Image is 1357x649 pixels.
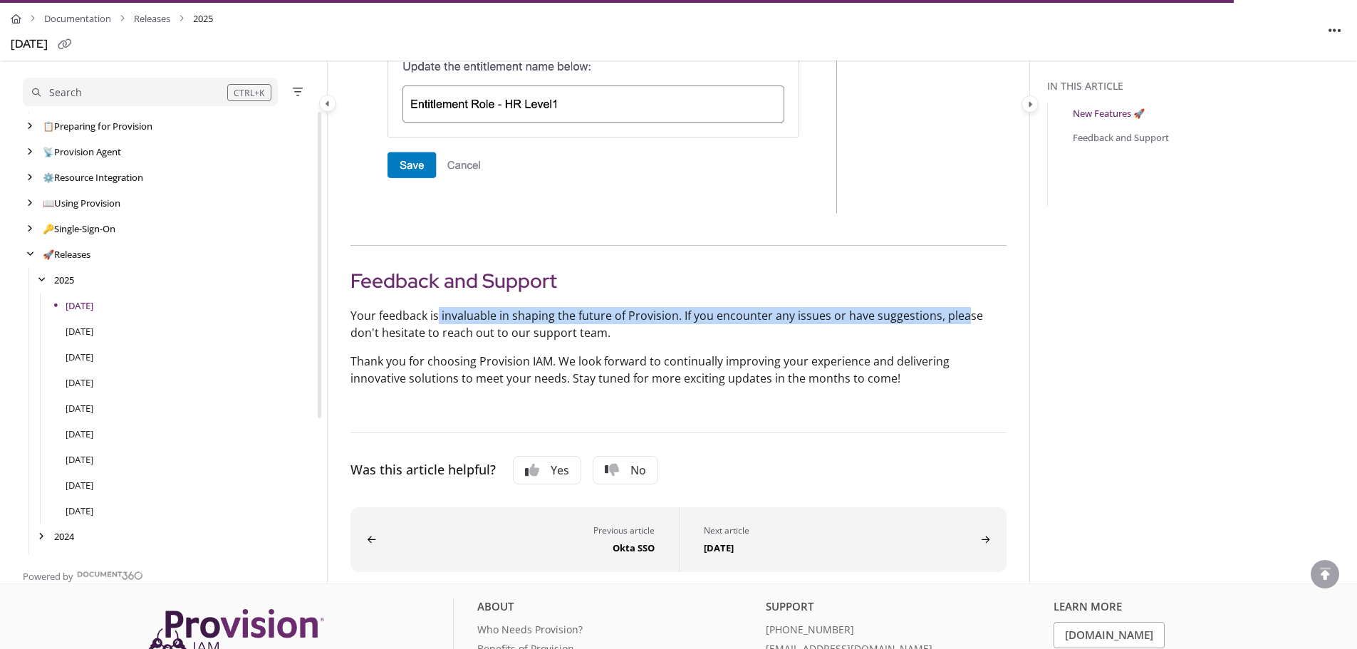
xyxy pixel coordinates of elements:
div: CTRL+K [227,84,271,101]
div: Was this article helpful? [350,460,496,480]
img: Document360 [77,571,143,580]
div: arrow [23,145,37,159]
a: [DOMAIN_NAME] [1054,622,1165,648]
div: In this article [1047,78,1351,94]
a: 2025 [54,273,74,287]
div: [DATE] [704,538,977,555]
a: September 2025 [66,298,93,313]
button: Filter [289,83,306,100]
span: 2025 [193,9,213,29]
a: Feedback and Support [1073,130,1169,145]
div: scroll to top [1311,560,1339,588]
a: Releases [43,247,90,261]
div: Learn More [1054,598,1331,622]
a: July 2025 [66,350,93,364]
a: January 2025 [66,504,93,518]
a: Releases [134,9,170,29]
p: Your feedback is invaluable in shaping the future of Provision. If you encounter any issues or ha... [350,307,1007,341]
a: April 2025 [66,427,93,441]
span: 📡 [43,145,54,158]
button: Okta SSO [350,507,679,572]
div: arrow [23,120,37,133]
span: 📋 [43,120,54,133]
button: Copy link of [53,33,76,56]
a: Preparing for Provision [43,119,152,133]
div: About [477,598,754,622]
a: Powered by Document360 - opens in a new tab [23,566,143,583]
a: March 2025 [66,452,93,467]
div: arrow [23,222,37,236]
div: [DATE] [11,34,48,55]
div: Previous article [381,524,655,538]
button: Category toggle [1021,95,1039,113]
div: Support [766,598,1043,622]
a: New Features 🚀 [1073,106,1145,120]
span: 🔑 [43,222,54,235]
p: Thank you for choosing Provision IAM. We look forward to continually improving your experience an... [350,353,1007,387]
span: 📖 [43,197,54,209]
h2: Feedback and Support [350,266,1007,296]
a: February 2025 [66,478,93,492]
div: arrow [34,274,48,287]
a: August 2025 [66,324,93,338]
a: 2024 [54,529,74,544]
a: Who Needs Provision? [477,622,754,641]
a: Single-Sign-On [43,222,115,236]
span: 🚀 [43,248,54,261]
button: Search [23,78,278,106]
a: Home [11,9,21,29]
button: Article more options [1324,19,1346,41]
div: Search [49,85,82,100]
a: May 2025 [66,401,93,415]
button: August 2025 [679,507,1007,572]
a: Resource Integration [43,170,143,185]
div: arrow [23,197,37,210]
button: Yes [513,456,581,484]
a: Using Provision [43,196,120,210]
span: Powered by [23,569,73,583]
div: arrow [23,248,37,261]
button: No [593,456,658,484]
button: Category toggle [319,95,336,112]
div: arrow [23,171,37,185]
a: [PHONE_NUMBER] [766,622,1043,641]
a: June 2025 [66,375,93,390]
div: arrow [34,530,48,544]
div: Okta SSO [381,538,655,555]
a: Provision Agent [43,145,121,159]
span: ⚙️ [43,171,54,184]
a: Documentation [44,9,111,29]
div: Next article [704,524,977,538]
